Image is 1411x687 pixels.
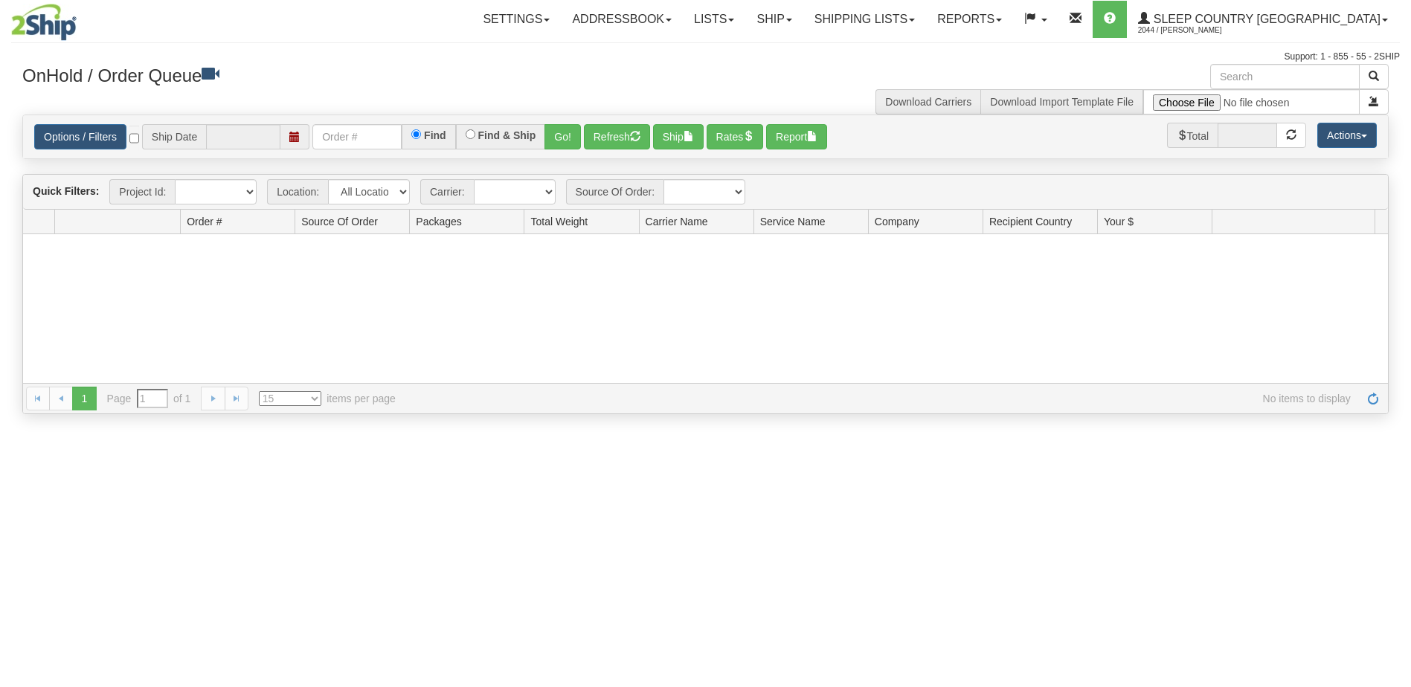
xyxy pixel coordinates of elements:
[766,124,827,149] button: Report
[107,389,191,408] span: Page of 1
[33,184,99,199] label: Quick Filters:
[707,124,764,149] button: Rates
[301,214,378,229] span: Source Of Order
[472,1,561,38] a: Settings
[1138,23,1250,38] span: 2044 / [PERSON_NAME]
[530,214,588,229] span: Total Weight
[23,175,1388,210] div: grid toolbar
[424,130,446,141] label: Find
[926,1,1013,38] a: Reports
[990,96,1134,108] a: Download Import Template File
[11,4,77,41] img: logo2044.jpg
[34,124,126,149] a: Options / Filters
[561,1,683,38] a: Addressbook
[885,96,971,108] a: Download Carriers
[875,214,919,229] span: Company
[1210,64,1360,89] input: Search
[803,1,926,38] a: Shipping lists
[1167,123,1218,148] span: Total
[312,124,402,149] input: Order #
[142,124,206,149] span: Ship Date
[417,391,1351,406] span: No items to display
[259,391,396,406] span: items per page
[1104,214,1134,229] span: Your $
[72,387,96,410] span: 1
[760,214,826,229] span: Service Name
[416,214,461,229] span: Packages
[1127,1,1399,38] a: Sleep Country [GEOGRAPHIC_DATA] 2044 / [PERSON_NAME]
[683,1,745,38] a: Lists
[11,51,1400,63] div: Support: 1 - 855 - 55 - 2SHIP
[1317,123,1377,148] button: Actions
[1150,13,1381,25] span: Sleep Country [GEOGRAPHIC_DATA]
[187,214,222,229] span: Order #
[22,64,695,86] h3: OnHold / Order Queue
[267,179,328,204] span: Location:
[544,124,581,149] button: Go!
[109,179,175,204] span: Project Id:
[478,130,536,141] label: Find & Ship
[745,1,803,38] a: Ship
[1361,387,1385,410] a: Refresh
[989,214,1072,229] span: Recipient Country
[584,124,650,149] button: Refresh
[420,179,474,204] span: Carrier:
[1143,89,1360,115] input: Import
[653,124,704,149] button: Ship
[646,214,708,229] span: Carrier Name
[566,179,664,204] span: Source Of Order:
[1359,64,1389,89] button: Search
